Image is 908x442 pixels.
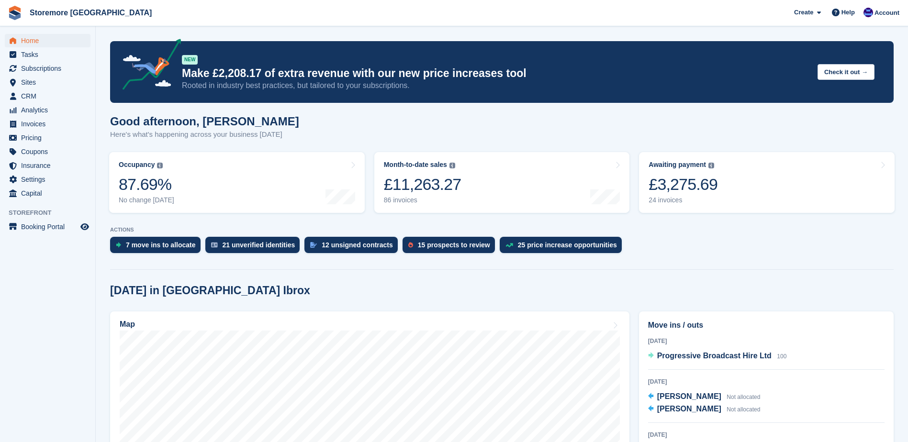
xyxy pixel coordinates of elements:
[657,405,721,413] span: [PERSON_NAME]
[418,241,490,249] div: 15 prospects to review
[119,175,174,194] div: 87.69%
[708,163,714,168] img: icon-info-grey-7440780725fd019a000dd9b08b2336e03edf1995a4989e88bcd33f0948082b44.svg
[110,237,205,258] a: 7 move ins to allocate
[21,48,78,61] span: Tasks
[5,159,90,172] a: menu
[182,55,198,65] div: NEW
[5,187,90,200] a: menu
[657,392,721,400] span: [PERSON_NAME]
[119,161,155,169] div: Occupancy
[648,320,885,331] h2: Move ins / outs
[649,161,706,169] div: Awaiting payment
[5,103,90,117] a: menu
[304,237,403,258] a: 12 unsigned contracts
[777,353,786,360] span: 100
[79,221,90,232] a: Preview store
[518,241,617,249] div: 25 price increase opportunities
[120,320,135,329] h2: Map
[648,337,885,345] div: [DATE]
[8,6,22,20] img: stora-icon-8386f47178a22dfd0bd8f6a31ec36ba5ce8667c1dd55bd0f319d3a0aa187defe.svg
[21,145,78,158] span: Coupons
[5,76,90,89] a: menu
[21,103,78,117] span: Analytics
[9,208,95,218] span: Storefront
[648,350,787,363] a: Progressive Broadcast Hire Ltd 100
[110,129,299,140] p: Here's what's happening across your business [DATE]
[500,237,627,258] a: 25 price increase opportunities
[21,34,78,47] span: Home
[648,391,761,403] a: [PERSON_NAME] Not allocated
[841,8,855,17] span: Help
[403,237,500,258] a: 15 prospects to review
[5,89,90,103] a: menu
[505,243,513,247] img: price_increase_opportunities-93ffe204e8149a01c8c9dc8f82e8f89637d9d84a8eef4429ea346261dce0b2c0.svg
[818,64,874,80] button: Check it out →
[110,227,894,233] p: ACTIONS
[374,152,630,213] a: Month-to-date sales £11,263.27 86 invoices
[310,242,317,248] img: contract_signature_icon-13c848040528278c33f63329250d36e43548de30e8caae1d1a13099fd9432cc5.svg
[116,242,121,248] img: move_ins_to_allocate_icon-fdf77a2bb77ea45bf5b3d319d69a93e2d87916cf1d5bf7949dd705db3b84f3ca.svg
[384,196,461,204] div: 86 invoices
[126,241,196,249] div: 7 move ins to allocate
[182,66,810,80] p: Make £2,208.17 of extra revenue with our new price increases tool
[648,377,885,386] div: [DATE]
[21,76,78,89] span: Sites
[182,80,810,91] p: Rooted in industry best practices, but tailored to your subscriptions.
[21,62,78,75] span: Subscriptions
[322,241,393,249] div: 12 unsigned contracts
[727,394,760,400] span: Not allocated
[408,242,413,248] img: prospect-51fa495bee0391a8d652442698ab0144808aea92771e9ea1ae160a38d050c398.svg
[21,220,78,233] span: Booking Portal
[649,175,717,194] div: £3,275.69
[5,220,90,233] a: menu
[110,115,299,128] h1: Good afternoon, [PERSON_NAME]
[649,196,717,204] div: 24 invoices
[21,117,78,131] span: Invoices
[648,431,885,439] div: [DATE]
[648,403,761,416] a: [PERSON_NAME] Not allocated
[874,8,899,18] span: Account
[5,173,90,186] a: menu
[21,89,78,103] span: CRM
[211,242,218,248] img: verify_identity-adf6edd0f0f0b5bbfe63781bf79b02c33cf7c696d77639b501bdc392416b5a36.svg
[21,159,78,172] span: Insurance
[5,48,90,61] a: menu
[657,352,772,360] span: Progressive Broadcast Hire Ltd
[5,62,90,75] a: menu
[639,152,895,213] a: Awaiting payment £3,275.69 24 invoices
[110,284,310,297] h2: [DATE] in [GEOGRAPHIC_DATA] Ibrox
[21,173,78,186] span: Settings
[157,163,163,168] img: icon-info-grey-7440780725fd019a000dd9b08b2336e03edf1995a4989e88bcd33f0948082b44.svg
[5,145,90,158] a: menu
[449,163,455,168] img: icon-info-grey-7440780725fd019a000dd9b08b2336e03edf1995a4989e88bcd33f0948082b44.svg
[727,406,760,413] span: Not allocated
[205,237,305,258] a: 21 unverified identities
[26,5,156,21] a: Storemore [GEOGRAPHIC_DATA]
[384,175,461,194] div: £11,263.27
[119,196,174,204] div: No change [DATE]
[21,131,78,144] span: Pricing
[5,34,90,47] a: menu
[21,187,78,200] span: Capital
[863,8,873,17] img: Angela
[223,241,295,249] div: 21 unverified identities
[384,161,447,169] div: Month-to-date sales
[109,152,365,213] a: Occupancy 87.69% No change [DATE]
[794,8,813,17] span: Create
[5,117,90,131] a: menu
[5,131,90,144] a: menu
[114,39,181,93] img: price-adjustments-announcement-icon-8257ccfd72463d97f412b2fc003d46551f7dbcb40ab6d574587a9cd5c0d94...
